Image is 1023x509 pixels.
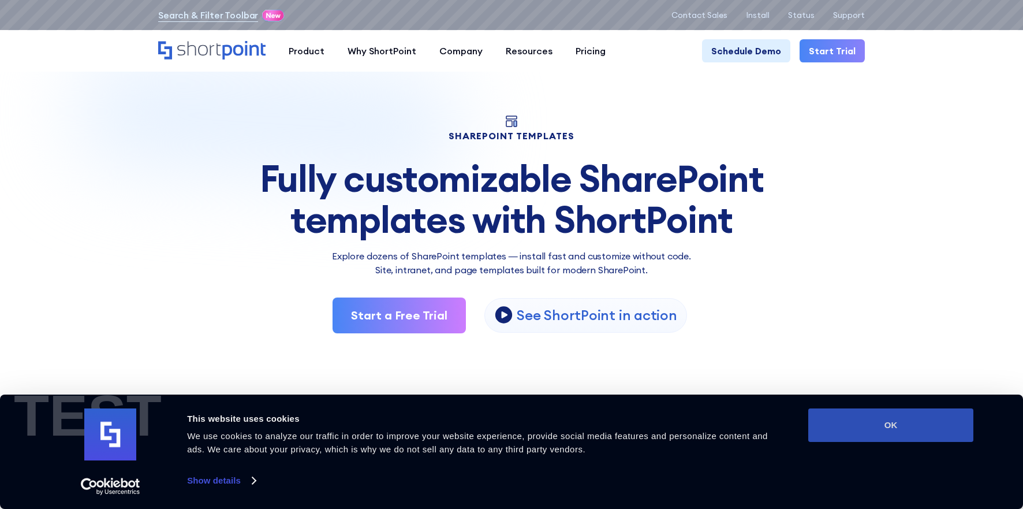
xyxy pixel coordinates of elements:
[494,39,564,62] a: Resources
[158,158,865,240] div: Fully customizable SharePoint templates with ShortPoint
[158,132,865,140] h1: SHAREPOINT TEMPLATES
[564,39,617,62] a: Pricing
[702,39,790,62] a: Schedule Demo
[348,44,416,58] div: Why ShortPoint
[808,408,973,442] button: OK
[336,39,428,62] a: Why ShortPoint
[187,431,768,454] span: We use cookies to analyze our traffic in order to improve your website experience, provide social...
[158,8,258,22] a: Search & Filter Toolbar
[746,10,770,20] a: Install
[788,10,815,20] a: Status
[84,408,136,460] img: logo
[576,44,606,58] div: Pricing
[289,44,324,58] div: Product
[428,39,494,62] a: Company
[439,44,483,58] div: Company
[158,249,865,277] p: Explore dozens of SharePoint templates — install fast and customize without code. Site, intranet,...
[277,39,336,62] a: Product
[187,472,255,489] a: Show details
[484,298,686,333] a: open lightbox
[833,10,865,20] a: Support
[517,306,677,324] p: See ShortPoint in action
[671,10,727,20] a: Contact Sales
[187,412,782,426] div: This website uses cookies
[800,39,865,62] a: Start Trial
[158,41,266,61] a: Home
[60,478,161,495] a: Usercentrics Cookiebot - opens in a new window
[333,298,466,333] a: Start a Free Trial
[506,44,552,58] div: Resources
[815,375,1023,509] iframe: Chat Widget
